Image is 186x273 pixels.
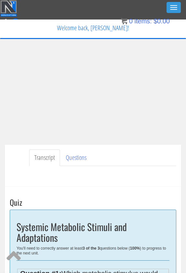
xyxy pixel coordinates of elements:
a: 0 items: $0.00 [121,18,170,25]
span: items: [134,18,152,25]
a: Questions [61,149,92,166]
span: 0 [11,19,19,27]
a: Transcript [29,149,60,166]
h3: Quiz [10,198,176,206]
img: icon11.png [121,18,127,24]
p: Welcome back, [PERSON_NAME]! [0,20,186,36]
bdi: 0.00 [154,18,170,25]
span: $ [154,18,157,25]
div: You'll need to correctly answer at least questions below ( ) to progress to the next unit. [17,246,169,255]
b: 100% [130,246,140,251]
b: 3 of the 3 [83,246,100,251]
img: n1-education [0,0,17,17]
a: 0 [5,17,19,26]
h2: Systemic Metabolic Stimuli and Adaptations [17,221,169,243]
span: 0 [129,18,133,25]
